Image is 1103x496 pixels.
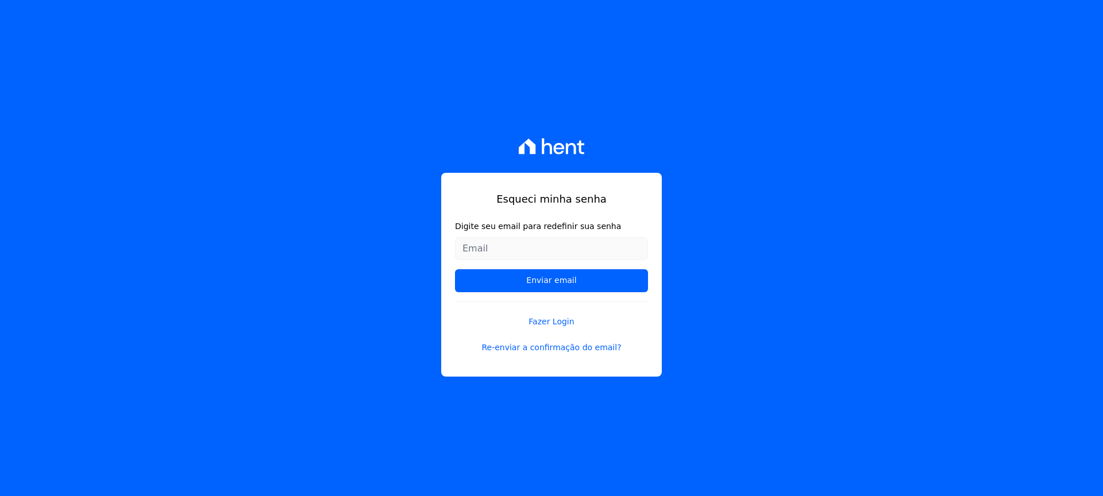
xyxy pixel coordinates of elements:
label: Digite seu email para redefinir sua senha [455,220,648,232]
h1: Esqueci minha senha [455,191,648,207]
a: Fazer Login [455,301,648,328]
input: Email [455,237,648,260]
a: Re-enviar a confirmação do email? [455,342,648,354]
input: Enviar email [455,269,648,292]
